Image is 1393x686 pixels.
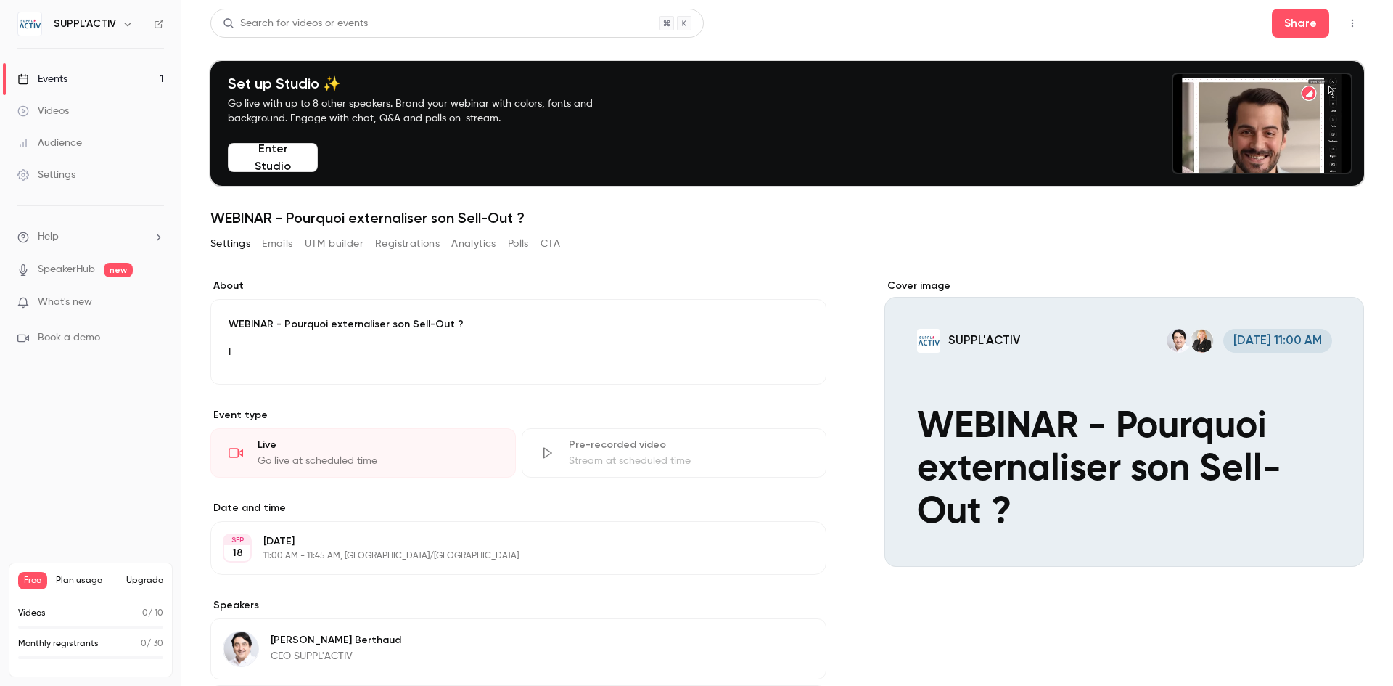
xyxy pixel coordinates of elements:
div: Videos [17,104,69,118]
span: 0 [141,640,147,648]
h1: WEBINAR - Pourquoi externaliser son Sell-Out ? [210,209,1364,226]
p: CEO SUPPL'ACTIV [271,649,401,663]
section: Cover image [884,279,1364,567]
div: LiveGo live at scheduled time [210,428,516,478]
button: Analytics [451,232,496,256]
p: Go live with up to 8 other speakers. Brand your webinar with colors, fonts and background. Engage... [228,97,627,126]
li: help-dropdown-opener [17,229,164,245]
p: 18 [232,546,243,560]
button: Share [1272,9,1329,38]
h4: Set up Studio ✨ [228,75,627,92]
label: Speakers [210,598,826,613]
div: Alain Berthaud[PERSON_NAME] BerthaudCEO SUPPL'ACTIV [210,618,826,679]
div: Live [258,438,498,452]
div: Events [17,72,67,86]
div: Settings [17,168,75,182]
img: Alain Berthaud [223,632,258,666]
h6: SUPPL'ACTIV [54,17,116,31]
img: SUPPL'ACTIV [18,12,41,36]
div: Pre-recorded video [569,438,809,452]
p: / 10 [142,607,163,620]
p: I [229,343,808,361]
div: Go live at scheduled time [258,454,498,468]
span: Book a demo [38,330,100,346]
a: SpeakerHub [38,262,95,277]
button: Upgrade [126,575,163,587]
div: Search for videos or events [223,16,368,31]
p: Videos [18,607,46,620]
span: new [104,263,133,277]
span: 0 [142,609,148,618]
button: CTA [541,232,560,256]
p: Event type [210,408,826,422]
span: Plan usage [56,575,118,587]
p: WEBINAR - Pourquoi externaliser son Sell-Out ? [229,317,808,332]
button: Emails [262,232,292,256]
p: Monthly registrants [18,637,99,650]
label: Cover image [884,279,1364,293]
button: Registrations [375,232,440,256]
span: Help [38,229,59,245]
p: 11:00 AM - 11:45 AM, [GEOGRAPHIC_DATA]/[GEOGRAPHIC_DATA] [263,550,749,562]
label: Date and time [210,501,826,515]
label: About [210,279,826,293]
div: Audience [17,136,82,150]
div: SEP [224,535,250,545]
button: UTM builder [305,232,363,256]
p: / 30 [141,637,163,650]
div: Pre-recorded videoStream at scheduled time [522,428,827,478]
span: What's new [38,295,92,310]
span: Free [18,572,47,589]
div: Stream at scheduled time [569,454,809,468]
p: [PERSON_NAME] Berthaud [271,633,401,648]
p: [DATE] [263,534,749,549]
button: Settings [210,232,250,256]
button: Polls [508,232,529,256]
button: Enter Studio [228,143,318,172]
